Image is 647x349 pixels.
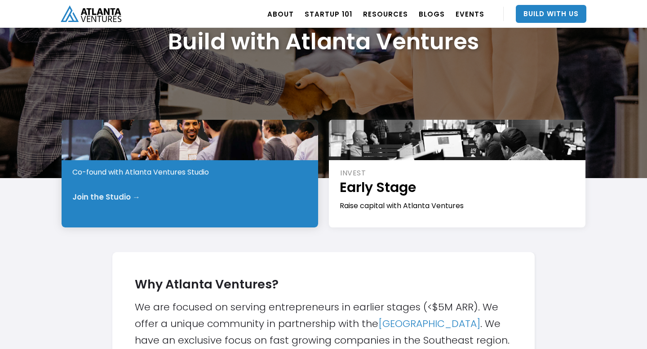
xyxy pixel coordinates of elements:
[267,1,294,26] a: ABOUT
[72,192,140,201] div: Join the Studio →
[363,1,408,26] a: RESOURCES
[340,178,576,196] h1: Early Stage
[516,5,586,23] a: Build With Us
[62,120,318,227] a: STARTPre-IdeaCo-found with Atlanta Ventures StudioJoin the Studio →
[456,1,484,26] a: EVENTS
[378,317,480,331] a: [GEOGRAPHIC_DATA]
[168,28,479,55] h1: Build with Atlanta Ventures
[329,120,585,227] a: INVESTEarly StageRaise capital with Atlanta Ventures
[419,1,445,26] a: BLOGS
[305,1,352,26] a: Startup 101
[340,201,576,211] div: Raise capital with Atlanta Ventures
[72,167,308,177] div: Co-found with Atlanta Ventures Studio
[72,144,308,163] h1: Pre-Idea
[340,168,576,178] div: INVEST
[135,276,279,292] strong: Why Atlanta Ventures?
